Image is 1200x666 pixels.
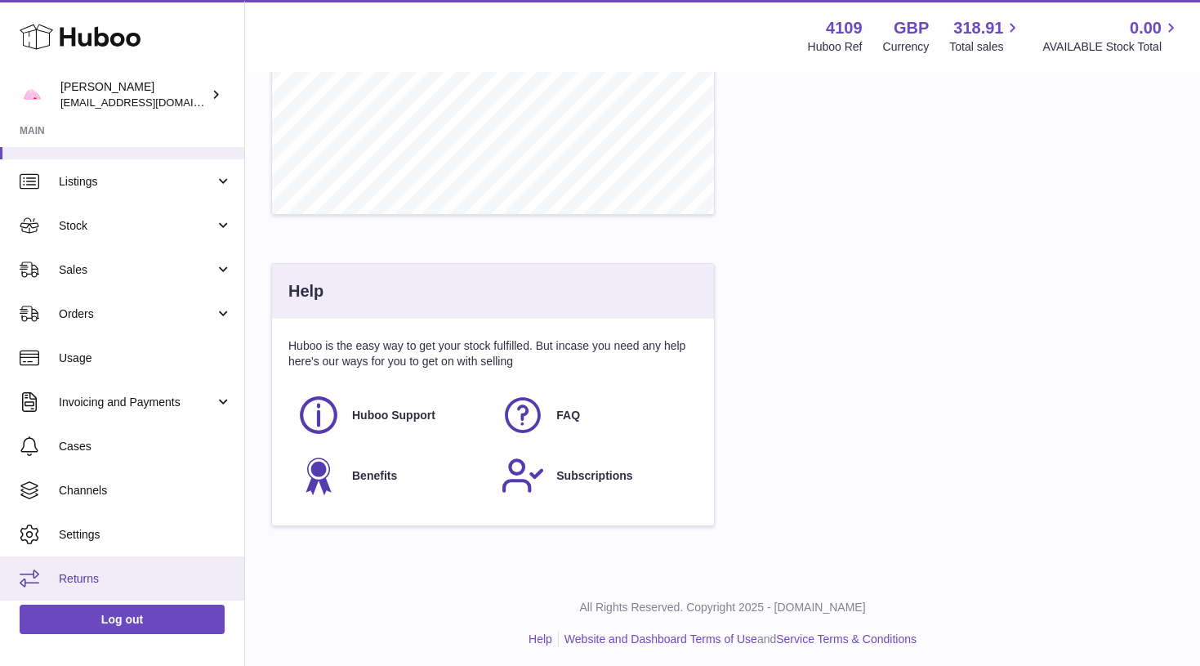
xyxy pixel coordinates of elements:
[59,351,232,366] span: Usage
[59,174,215,190] span: Listings
[501,393,689,437] a: FAQ
[556,468,632,484] span: Subscriptions
[59,483,232,498] span: Channels
[20,83,44,107] img: hello@limpetstore.com
[60,79,207,110] div: [PERSON_NAME]
[60,96,240,109] span: [EMAIL_ADDRESS][DOMAIN_NAME]
[59,218,215,234] span: Stock
[297,393,484,437] a: Huboo Support
[1042,17,1180,55] a: 0.00 AVAILABLE Stock Total
[59,262,215,278] span: Sales
[59,571,232,587] span: Returns
[826,17,863,39] strong: 4109
[529,632,552,646] a: Help
[288,280,323,302] h3: Help
[352,468,397,484] span: Benefits
[288,338,698,369] p: Huboo is the easy way to get your stock fulfilled. But incase you need any help here's our ways f...
[949,39,1022,55] span: Total sales
[1130,17,1162,39] span: 0.00
[883,39,930,55] div: Currency
[894,17,929,39] strong: GBP
[556,408,580,423] span: FAQ
[564,632,757,646] a: Website and Dashboard Terms of Use
[501,454,689,498] a: Subscriptions
[20,605,225,634] a: Log out
[953,17,1003,39] span: 318.91
[59,395,215,410] span: Invoicing and Payments
[59,439,232,454] span: Cases
[258,600,1187,615] p: All Rights Reserved. Copyright 2025 - [DOMAIN_NAME]
[297,454,484,498] a: Benefits
[808,39,863,55] div: Huboo Ref
[1042,39,1180,55] span: AVAILABLE Stock Total
[59,306,215,322] span: Orders
[59,527,232,543] span: Settings
[559,632,917,647] li: and
[776,632,917,646] a: Service Terms & Conditions
[949,17,1022,55] a: 318.91 Total sales
[352,408,435,423] span: Huboo Support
